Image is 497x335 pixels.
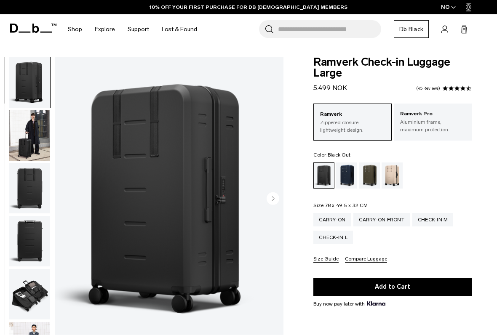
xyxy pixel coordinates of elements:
[162,14,197,44] a: Lost & Found
[9,215,51,267] button: Ramverk Check-in Luggage Large Black Out
[313,57,472,79] span: Ramverk Check-in Luggage Large
[9,163,50,214] img: Ramverk Check-in Luggage Large Black Out
[9,216,50,266] img: Ramverk Check-in Luggage Large Black Out
[313,152,350,157] legend: Color:
[416,86,440,90] a: 45 reviews
[9,57,50,108] img: Ramverk Check-in Luggage Large Black Out
[313,203,368,208] legend: Size:
[68,14,82,44] a: Shop
[9,110,51,161] button: Ramverk Check-in Luggage Large Black Out
[313,213,351,226] a: Carry-on
[313,162,334,189] a: Black Out
[412,213,454,226] a: Check-in M
[267,192,279,207] button: Next slide
[9,269,51,320] button: Ramverk Check-in Luggage Large Black Out
[9,110,50,161] img: Ramverk Check-in Luggage Large Black Out
[336,162,357,189] a: Blue Hour
[313,84,347,92] span: 5.499 NOK
[150,3,347,11] a: 10% OFF YOUR FIRST PURCHASE FOR DB [DEMOGRAPHIC_DATA] MEMBERS
[382,162,403,189] a: Fogbow Beige
[394,20,429,38] a: Db Black
[353,213,410,226] a: Carry-on Front
[320,119,385,134] p: Zippered closure, lightweight design.
[400,110,465,118] p: Ramverk Pro
[9,57,51,108] button: Ramverk Check-in Luggage Large Black Out
[313,278,472,296] button: Add to Cart
[95,14,115,44] a: Explore
[313,300,385,308] span: Buy now pay later with
[128,14,149,44] a: Support
[325,202,368,208] span: 78 x 49.5 x 32 CM
[61,14,203,44] nav: Main Navigation
[345,256,387,263] button: Compare Luggage
[9,269,50,319] img: Ramverk Check-in Luggage Large Black Out
[394,104,472,140] a: Ramverk Pro Aluminium frame, maximum protection.
[400,118,465,133] p: Aluminium frame, maximum protection.
[9,163,51,214] button: Ramverk Check-in Luggage Large Black Out
[328,152,350,158] span: Black Out
[359,162,380,189] a: Forest Green
[313,231,353,244] a: Check-in L
[367,301,385,306] img: {"height" => 20, "alt" => "Klarna"}
[320,110,385,119] p: Ramverk
[313,256,339,263] button: Size Guide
